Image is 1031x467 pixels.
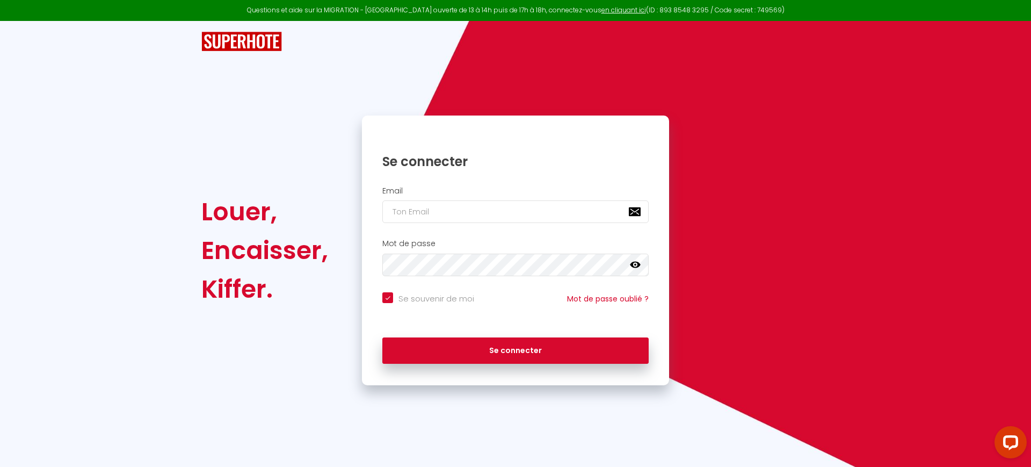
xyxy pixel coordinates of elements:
[382,239,649,248] h2: Mot de passe
[382,337,649,364] button: Se connecter
[201,270,328,308] div: Kiffer.
[601,5,646,15] a: en cliquant ici
[382,200,649,223] input: Ton Email
[201,192,328,231] div: Louer,
[986,422,1031,467] iframe: LiveChat chat widget
[567,293,649,304] a: Mot de passe oublié ?
[201,231,328,270] div: Encaisser,
[201,32,282,52] img: SuperHote logo
[382,186,649,196] h2: Email
[382,153,649,170] h1: Se connecter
